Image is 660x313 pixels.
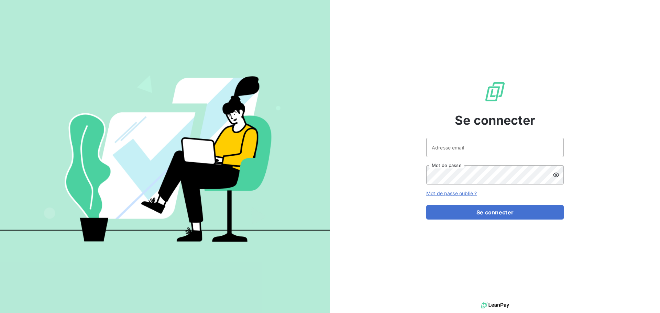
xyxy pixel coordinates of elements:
input: placeholder [426,138,564,157]
img: Logo LeanPay [484,81,506,103]
span: Se connecter [455,111,535,130]
a: Mot de passe oublié ? [426,190,477,196]
img: logo [481,300,509,310]
button: Se connecter [426,205,564,220]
